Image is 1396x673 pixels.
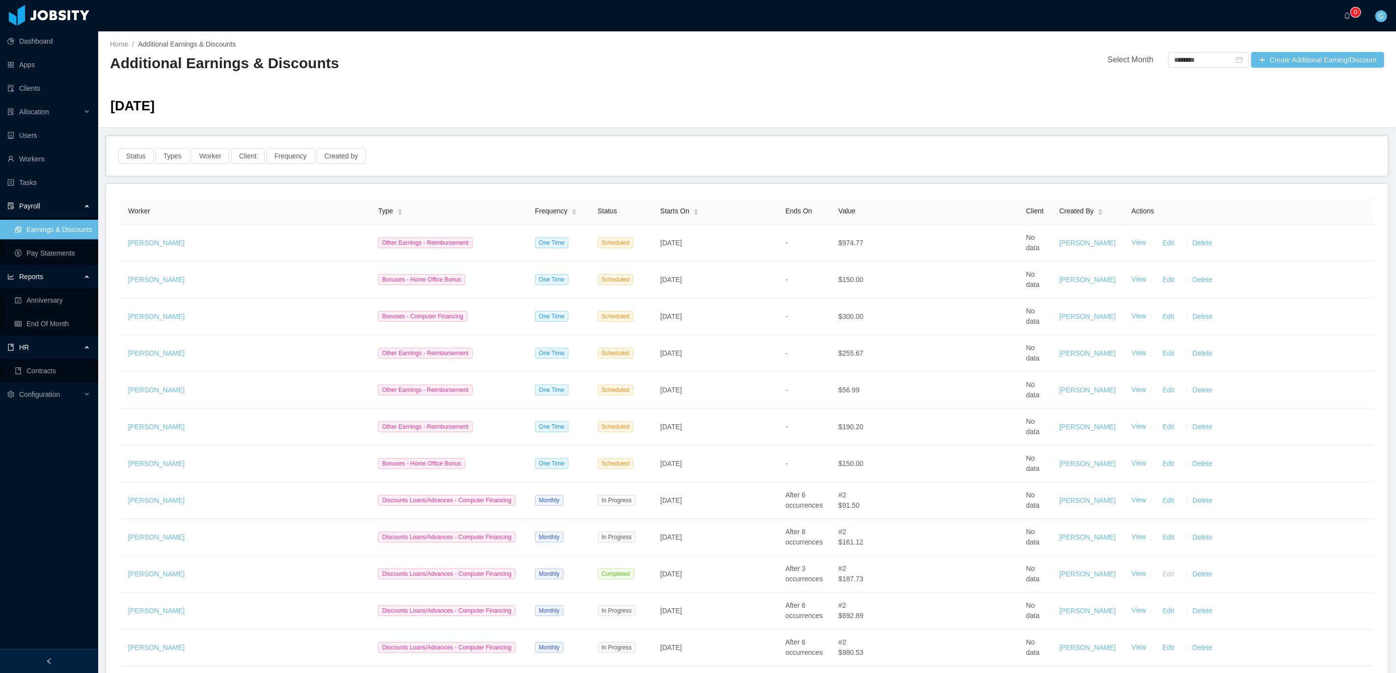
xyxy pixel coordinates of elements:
[1059,206,1094,216] span: Created By
[1131,386,1146,394] a: View
[7,203,14,209] i: icon: file-protect
[1191,272,1214,287] button: Delete
[15,314,90,334] a: icon: tableEnd Of Month
[785,207,812,215] span: Ends On
[378,605,515,616] span: Discounts Loans/Advances - Computer Financing
[1191,640,1214,655] button: Delete
[7,31,90,51] a: icon: pie-chartDashboard
[838,239,863,247] span: $974.77
[1191,235,1214,251] button: Delete
[785,239,788,247] span: -
[1131,570,1146,578] a: View
[7,149,90,169] a: icon: userWorkers
[535,569,564,579] span: Monthly
[1131,312,1146,320] a: View
[19,108,49,116] span: Allocation
[598,274,634,285] span: Scheduled
[1155,419,1182,435] button: Edit
[785,423,788,431] span: -
[128,207,150,215] span: Worker
[660,423,682,431] span: [DATE]
[7,78,90,98] a: icon: auditClients
[1251,52,1384,68] button: icon: plusCreate Additional Earning/Discount
[1155,345,1182,361] button: Edit
[694,211,699,214] i: icon: caret-down
[378,237,472,248] span: Other Earnings - Reimbursement
[110,40,128,48] a: Home
[535,458,568,469] span: One Time
[1191,529,1214,545] button: Delete
[694,207,699,210] i: icon: caret-up
[660,386,682,394] span: [DATE]
[15,220,90,239] a: icon: reconciliationEarnings & Discounts
[7,173,90,192] a: icon: profileTasks
[1059,312,1116,320] a: [PERSON_NAME]
[1155,603,1182,619] button: Edit
[128,644,185,651] a: [PERSON_NAME]
[598,348,634,359] span: Scheduled
[785,491,823,509] span: After 6 occurrences
[838,600,1010,611] span: # 2
[535,421,568,432] span: One Time
[156,148,189,164] button: Types
[838,647,1010,658] span: $980.53
[1026,344,1039,362] span: No data
[19,273,43,281] span: Reports
[785,276,788,284] span: -
[15,290,90,310] a: icon: carry-outAnniversary
[378,532,515,543] span: Discounts Loans/Advances - Computer Financing
[1155,492,1182,508] button: Edit
[598,532,636,543] span: In Progress
[1155,529,1182,545] button: Edit
[1351,7,1361,17] sup: 0
[535,311,568,322] span: One Time
[1191,566,1214,582] button: Delete
[598,458,634,469] span: Scheduled
[535,385,568,395] span: One Time
[785,460,788,467] span: -
[660,312,682,320] span: [DATE]
[838,537,1010,547] span: $161.12
[1059,496,1116,504] a: [PERSON_NAME]
[535,206,567,216] span: Frequency
[1155,456,1182,471] button: Edit
[1379,10,1384,22] span: G
[571,207,577,214] div: Sort
[1059,570,1116,578] a: [PERSON_NAME]
[838,490,1010,500] span: # 2
[838,386,859,394] span: $56.99
[660,607,682,615] span: [DATE]
[110,98,155,113] span: [DATE]
[1026,601,1039,620] span: No data
[660,206,689,216] span: Starts On
[1026,491,1039,509] span: No data
[19,390,60,398] span: Configuration
[19,343,29,351] span: HR
[785,565,823,583] span: After 3 occurrences
[838,564,1010,574] span: # 2
[838,574,1010,584] span: $187.73
[138,40,236,48] span: Additional Earnings & Discounts
[1026,270,1039,288] span: No data
[1026,565,1039,583] span: No data
[191,148,229,164] button: Worker
[1131,423,1146,431] a: View
[1131,207,1154,215] span: Actions
[378,495,515,506] span: Discounts Loans/Advances - Computer Financing
[535,495,564,506] span: Monthly
[838,611,1010,621] span: $692.89
[660,496,682,504] span: [DATE]
[128,239,185,247] a: [PERSON_NAME]
[378,274,465,285] span: Bonuses - Home Office Bonus
[838,637,1010,647] span: # 2
[118,148,154,164] button: Status
[572,207,577,210] i: icon: caret-up
[598,642,636,653] span: In Progress
[838,423,863,431] span: $190.20
[110,53,747,74] h2: Additional Earnings & Discounts
[598,385,634,395] span: Scheduled
[598,421,634,432] span: Scheduled
[1026,233,1039,252] span: No data
[378,311,467,322] span: Bonuses - Computer Financing
[1131,644,1146,651] a: View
